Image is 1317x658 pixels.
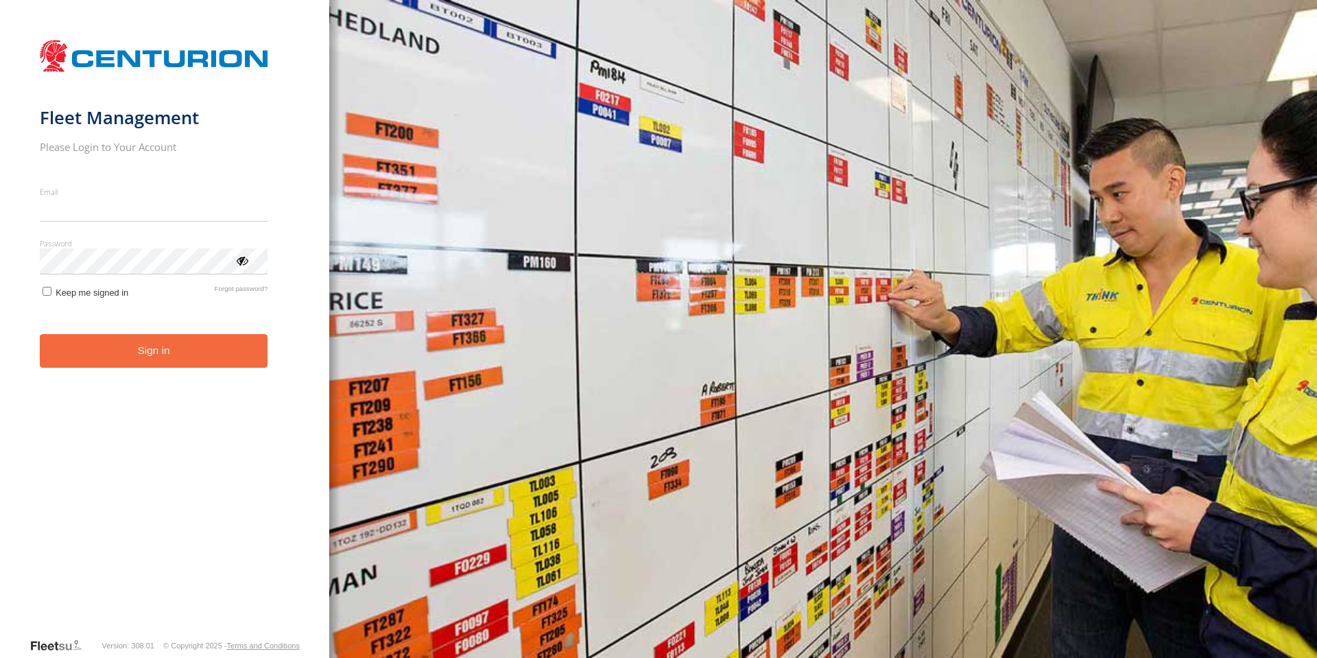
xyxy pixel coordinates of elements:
[40,238,268,248] label: Password
[215,285,268,298] a: Forgot password?
[40,187,268,197] label: Email
[43,287,51,296] input: Keep me signed in
[56,287,128,298] span: Keep me signed in
[40,38,268,73] img: Centurion Transport
[102,642,154,650] div: Version: 308.01
[40,140,268,154] h2: Please Login to Your Account
[40,106,268,129] h1: Fleet Management
[227,642,300,650] a: Terms and Conditions
[40,334,268,368] button: Sign in
[235,253,248,267] div: ViewPassword
[40,33,290,637] form: main
[163,642,300,650] div: © Copyright 2025 -
[29,639,93,653] a: Visit our Website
